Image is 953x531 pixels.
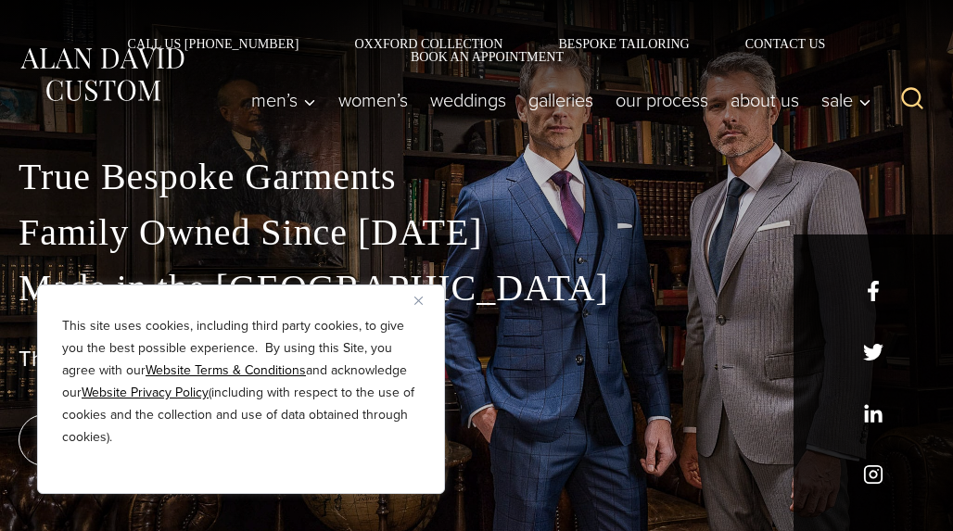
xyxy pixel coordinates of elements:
a: Website Terms & Conditions [146,360,306,380]
button: Close [414,289,437,311]
a: Women’s [327,82,419,119]
button: View Search Form [890,78,934,122]
a: Contact Us [718,37,854,50]
nav: Secondary Navigation [19,37,934,63]
a: About Us [719,82,810,119]
span: Sale [821,91,871,109]
a: Website Privacy Policy [82,383,209,402]
a: Call Us [PHONE_NUMBER] [100,37,327,50]
a: book an appointment [19,414,278,466]
nav: Primary Navigation [240,82,881,119]
a: Book an Appointment [383,50,570,63]
a: weddings [419,82,517,119]
span: Men’s [251,91,316,109]
a: Galleries [517,82,604,119]
h1: The Best Custom Suits NYC Has to Offer [19,346,934,373]
img: Close [414,297,423,305]
a: Oxxford Collection [326,37,530,50]
img: Alan David Custom [19,44,185,106]
p: True Bespoke Garments Family Owned Since [DATE] Made in the [GEOGRAPHIC_DATA] [19,149,934,316]
a: Our Process [604,82,719,119]
p: This site uses cookies, including third party cookies, to give you the best possible experience. ... [62,315,420,449]
a: Bespoke Tailoring [530,37,717,50]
